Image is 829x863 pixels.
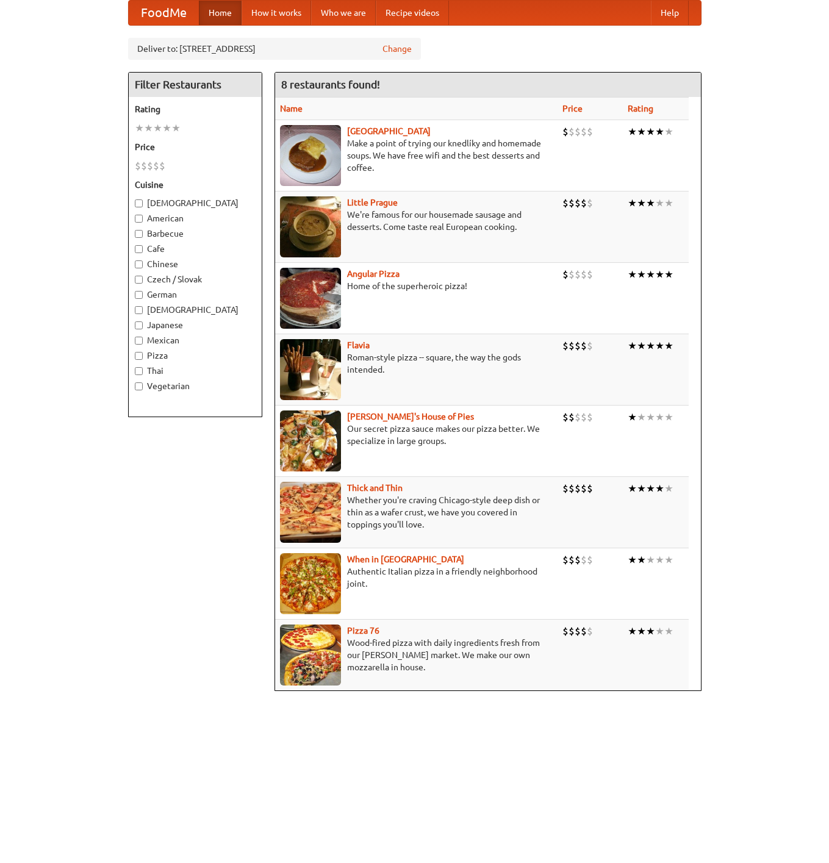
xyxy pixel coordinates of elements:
[280,125,341,186] img: czechpoint.jpg
[587,339,593,353] li: $
[562,104,583,113] a: Price
[135,197,256,209] label: [DEMOGRAPHIC_DATA]
[562,268,569,281] li: $
[135,243,256,255] label: Cafe
[347,126,431,136] a: [GEOGRAPHIC_DATA]
[587,125,593,138] li: $
[575,482,581,495] li: $
[581,196,587,210] li: $
[129,1,199,25] a: FoodMe
[135,260,143,268] input: Chinese
[135,380,256,392] label: Vegetarian
[280,104,303,113] a: Name
[664,268,673,281] li: ★
[637,339,646,353] li: ★
[135,227,256,240] label: Barbecue
[646,125,655,138] li: ★
[562,482,569,495] li: $
[655,339,664,353] li: ★
[562,410,569,424] li: $
[135,352,143,360] input: Pizza
[646,339,655,353] li: ★
[347,554,464,564] a: When in [GEOGRAPHIC_DATA]
[575,268,581,281] li: $
[135,291,143,299] input: German
[171,121,181,135] li: ★
[569,125,575,138] li: $
[581,125,587,138] li: $
[280,423,553,447] p: Our secret pizza sauce makes our pizza better. We specialize in large groups.
[575,125,581,138] li: $
[280,637,553,673] p: Wood-fired pizza with daily ingredients fresh from our [PERSON_NAME] market. We make our own mozz...
[347,340,370,350] a: Flavia
[135,334,256,346] label: Mexican
[664,125,673,138] li: ★
[135,337,143,345] input: Mexican
[162,121,171,135] li: ★
[280,565,553,590] p: Authentic Italian pizza in a friendly neighborhood joint.
[135,258,256,270] label: Chinese
[575,196,581,210] li: $
[135,276,143,284] input: Czech / Slovak
[628,268,637,281] li: ★
[628,553,637,567] li: ★
[280,625,341,686] img: pizza76.jpg
[628,339,637,353] li: ★
[655,268,664,281] li: ★
[135,179,256,191] h5: Cuisine
[281,79,380,90] ng-pluralize: 8 restaurants found!
[347,269,400,279] a: Angular Pizza
[646,410,655,424] li: ★
[153,159,159,173] li: $
[664,196,673,210] li: ★
[569,625,575,638] li: $
[637,196,646,210] li: ★
[587,196,593,210] li: $
[581,625,587,638] li: $
[664,625,673,638] li: ★
[135,319,256,331] label: Japanese
[587,625,593,638] li: $
[569,410,575,424] li: $
[581,410,587,424] li: $
[628,625,637,638] li: ★
[628,482,637,495] li: ★
[569,553,575,567] li: $
[135,306,143,314] input: [DEMOGRAPHIC_DATA]
[581,339,587,353] li: $
[199,1,242,25] a: Home
[569,268,575,281] li: $
[587,410,593,424] li: $
[637,553,646,567] li: ★
[575,410,581,424] li: $
[587,482,593,495] li: $
[135,288,256,301] label: German
[655,125,664,138] li: ★
[651,1,689,25] a: Help
[562,625,569,638] li: $
[655,482,664,495] li: ★
[581,482,587,495] li: $
[575,339,581,353] li: $
[135,141,256,153] h5: Price
[280,268,341,329] img: angular.jpg
[129,73,262,97] h4: Filter Restaurants
[347,198,398,207] a: Little Prague
[135,103,256,115] h5: Rating
[569,196,575,210] li: $
[575,553,581,567] li: $
[135,321,143,329] input: Japanese
[628,104,653,113] a: Rating
[347,412,474,421] b: [PERSON_NAME]'s House of Pies
[135,365,256,377] label: Thai
[347,626,379,636] b: Pizza 76
[135,304,256,316] label: [DEMOGRAPHIC_DATA]
[637,125,646,138] li: ★
[347,483,403,493] a: Thick and Thin
[128,38,421,60] div: Deliver to: [STREET_ADDRESS]
[280,410,341,471] img: luigis.jpg
[280,280,553,292] p: Home of the superheroic pizza!
[664,339,673,353] li: ★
